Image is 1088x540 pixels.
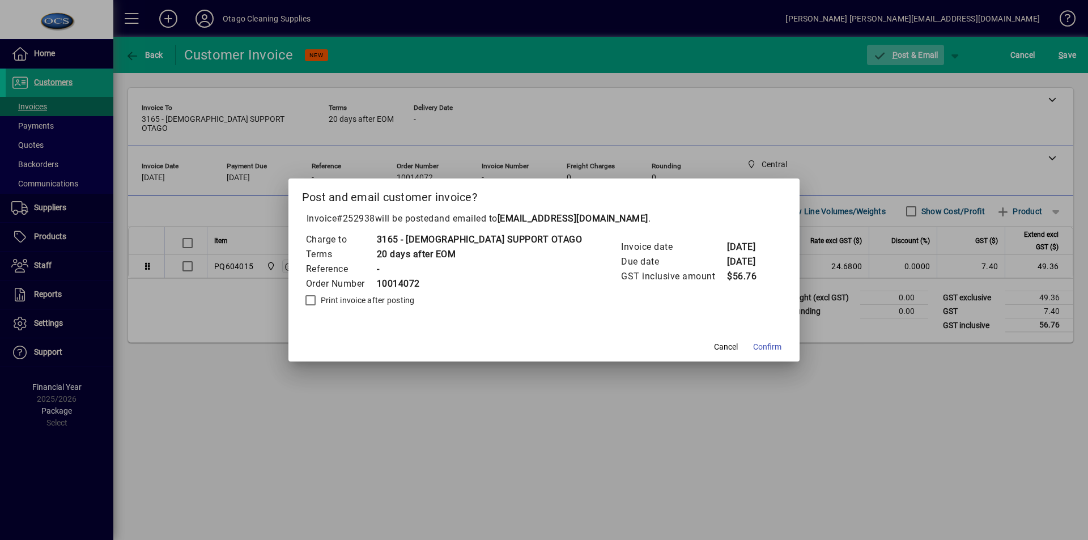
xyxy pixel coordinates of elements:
td: 20 days after EOM [376,247,583,262]
td: - [376,262,583,277]
label: Print invoice after posting [318,295,415,306]
td: 10014072 [376,277,583,291]
button: Confirm [749,337,786,357]
span: #252938 [337,213,375,224]
td: Reference [305,262,376,277]
td: [DATE] [726,240,772,254]
td: [DATE] [726,254,772,269]
td: $56.76 [726,269,772,284]
td: Order Number [305,277,376,291]
button: Cancel [708,337,744,357]
td: 3165 - [DEMOGRAPHIC_DATA] SUPPORT OTAGO [376,232,583,247]
td: Terms [305,247,376,262]
h2: Post and email customer invoice? [288,178,800,211]
p: Invoice will be posted . [302,212,787,226]
td: Charge to [305,232,376,247]
span: Confirm [753,341,781,353]
td: Due date [620,254,726,269]
span: and emailed to [434,213,648,224]
b: [EMAIL_ADDRESS][DOMAIN_NAME] [498,213,648,224]
td: Invoice date [620,240,726,254]
span: Cancel [714,341,738,353]
td: GST inclusive amount [620,269,726,284]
